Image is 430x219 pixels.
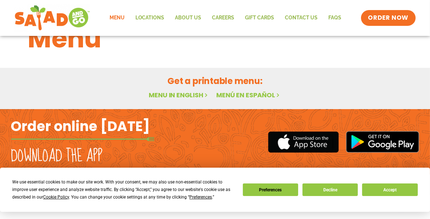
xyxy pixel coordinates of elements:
[362,183,417,196] button: Accept
[28,19,402,58] h1: Menu
[302,183,358,196] button: Decline
[170,10,207,26] a: About Us
[323,10,347,26] a: FAQs
[216,90,281,99] a: Menú en español
[12,178,234,201] div: We use essential cookies to make our site work. With your consent, we may also use non-essential ...
[189,195,212,200] span: Preferences
[280,10,323,26] a: Contact Us
[368,14,408,22] span: ORDER NOW
[104,10,347,26] nav: Menu
[11,146,102,166] h2: Download the app
[130,10,170,26] a: Locations
[240,10,280,26] a: GIFT CARDS
[207,10,240,26] a: Careers
[104,10,130,26] a: Menu
[149,90,209,99] a: Menu in English
[14,4,90,32] img: new-SAG-logo-768×292
[361,10,416,26] a: ORDER NOW
[11,137,154,141] img: fork
[268,130,339,154] img: appstore
[243,183,298,196] button: Preferences
[43,195,69,200] span: Cookie Policy
[28,75,402,87] h2: Get a printable menu:
[11,117,150,135] h2: Order online [DATE]
[346,131,419,153] img: google_play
